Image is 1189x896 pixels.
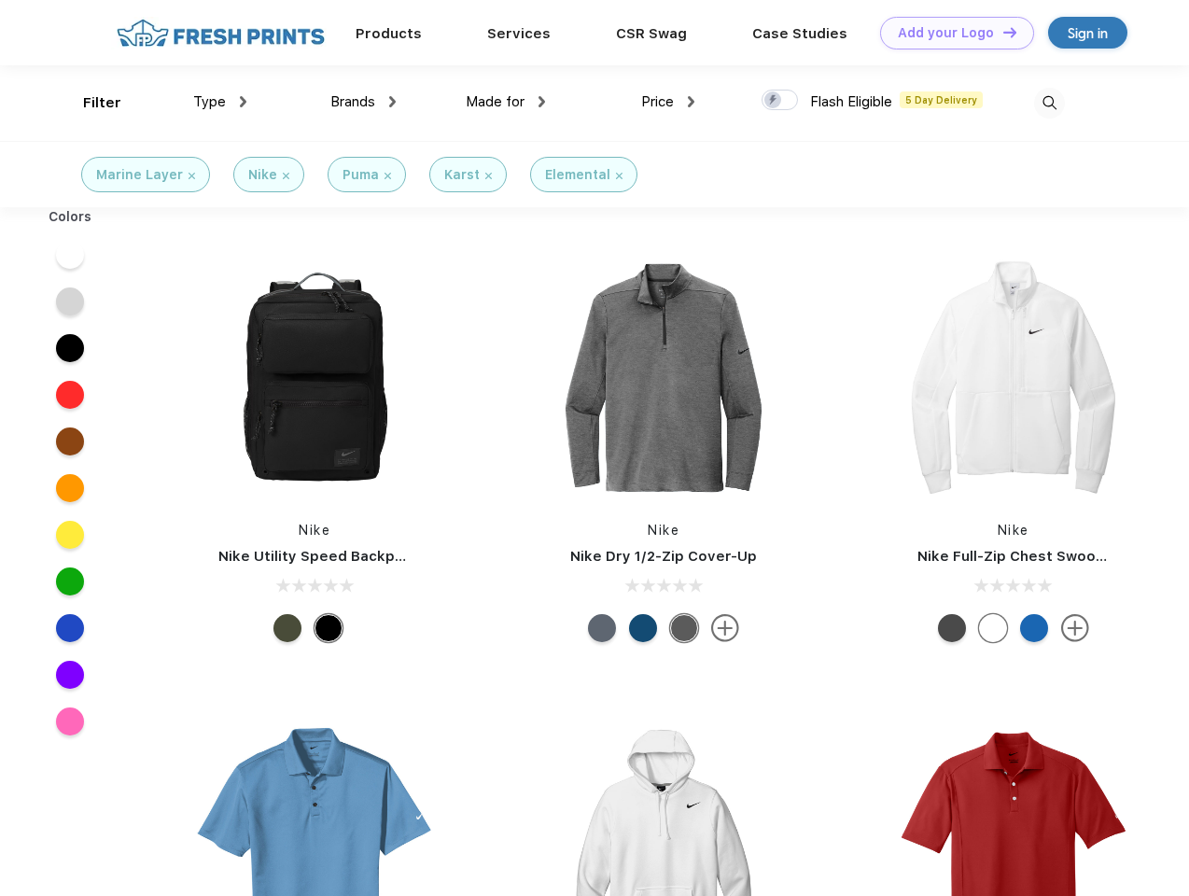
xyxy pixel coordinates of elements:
div: Black Heather [670,614,698,642]
img: dropdown.png [539,96,545,107]
img: desktop_search.svg [1034,88,1065,119]
span: Price [641,93,674,110]
div: Marine Layer [96,165,183,185]
span: Flash Eligible [810,93,892,110]
div: Filter [83,92,121,114]
div: Add your Logo [898,25,994,41]
div: Cargo Khaki [273,614,301,642]
span: 5 Day Delivery [900,91,983,108]
div: Karst [444,165,480,185]
img: more.svg [1061,614,1089,642]
img: more.svg [711,614,739,642]
img: DT [1003,27,1016,37]
span: Type [193,93,226,110]
img: func=resize&h=266 [190,254,439,502]
a: Nike Dry 1/2-Zip Cover-Up [570,548,757,565]
img: dropdown.png [389,96,396,107]
img: filter_cancel.svg [616,173,622,179]
img: filter_cancel.svg [485,173,492,179]
div: Gym Blue [629,614,657,642]
a: Nike Full-Zip Chest Swoosh Jacket [917,548,1166,565]
div: Puma [343,165,379,185]
span: Brands [330,93,375,110]
a: Sign in [1048,17,1127,49]
img: func=resize&h=266 [889,254,1138,502]
a: CSR Swag [616,25,687,42]
span: Made for [466,93,525,110]
div: Colors [35,207,106,227]
a: Products [356,25,422,42]
div: White [979,614,1007,642]
div: Navy Heather [588,614,616,642]
div: Royal [1020,614,1048,642]
div: Nike [248,165,277,185]
img: filter_cancel.svg [189,173,195,179]
div: Black [315,614,343,642]
img: filter_cancel.svg [385,173,391,179]
a: Services [487,25,551,42]
img: filter_cancel.svg [283,173,289,179]
img: func=resize&h=266 [539,254,788,502]
a: Nike [998,523,1029,538]
img: fo%20logo%202.webp [111,17,330,49]
div: Sign in [1068,22,1108,44]
a: Nike [299,523,330,538]
a: Nike [648,523,679,538]
a: Nike Utility Speed Backpack [218,548,420,565]
div: Elemental [545,165,610,185]
img: dropdown.png [240,96,246,107]
div: Anthracite [938,614,966,642]
img: dropdown.png [688,96,694,107]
